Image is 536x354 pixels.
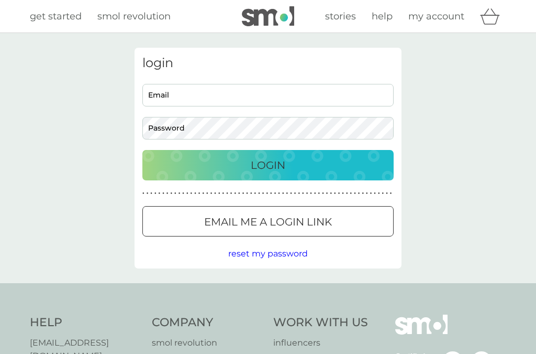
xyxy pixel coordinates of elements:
[362,191,364,196] p: ●
[204,213,332,230] p: Email me a login link
[372,9,393,24] a: help
[306,191,308,196] p: ●
[210,191,213,196] p: ●
[250,191,252,196] p: ●
[30,10,82,22] span: get started
[142,56,394,71] h3: login
[382,191,384,196] p: ●
[480,6,506,27] div: basket
[246,191,248,196] p: ●
[238,191,240,196] p: ●
[274,191,276,196] p: ●
[322,191,324,196] p: ●
[350,191,352,196] p: ●
[30,9,82,24] a: get started
[346,191,348,196] p: ●
[150,191,152,196] p: ●
[366,191,368,196] p: ●
[338,191,340,196] p: ●
[154,191,157,196] p: ●
[198,191,200,196] p: ●
[142,206,394,237] button: Email me a login link
[30,315,141,331] h4: Help
[358,191,360,196] p: ●
[152,315,263,331] h4: Company
[182,191,184,196] p: ●
[174,191,176,196] p: ●
[395,315,448,350] img: smol
[318,191,320,196] p: ●
[218,191,220,196] p: ●
[142,150,394,180] button: Login
[294,191,296,196] p: ●
[408,10,464,22] span: my account
[97,10,171,22] span: smol revolution
[342,191,344,196] p: ●
[159,191,161,196] p: ●
[170,191,172,196] p: ●
[370,191,372,196] p: ●
[202,191,204,196] p: ●
[228,247,308,261] button: reset my password
[310,191,312,196] p: ●
[372,10,393,22] span: help
[142,191,144,196] p: ●
[254,191,256,196] p: ●
[302,191,304,196] p: ●
[273,315,368,331] h4: Work With Us
[194,191,196,196] p: ●
[273,336,368,350] a: influencers
[286,191,288,196] p: ●
[378,191,380,196] p: ●
[266,191,268,196] p: ●
[222,191,225,196] p: ●
[278,191,280,196] p: ●
[325,9,356,24] a: stories
[97,9,171,24] a: smol revolution
[326,191,328,196] p: ●
[298,191,300,196] p: ●
[166,191,169,196] p: ●
[354,191,356,196] p: ●
[270,191,272,196] p: ●
[325,10,356,22] span: stories
[314,191,316,196] p: ●
[230,191,232,196] p: ●
[334,191,336,196] p: ●
[262,191,264,196] p: ●
[152,336,263,350] a: smol revolution
[178,191,181,196] p: ●
[242,6,294,26] img: smol
[330,191,332,196] p: ●
[258,191,260,196] p: ●
[386,191,388,196] p: ●
[242,191,244,196] p: ●
[191,191,193,196] p: ●
[282,191,284,196] p: ●
[162,191,164,196] p: ●
[290,191,292,196] p: ●
[251,157,285,174] p: Login
[186,191,188,196] p: ●
[408,9,464,24] a: my account
[206,191,208,196] p: ●
[214,191,216,196] p: ●
[147,191,149,196] p: ●
[226,191,228,196] p: ●
[228,249,308,259] span: reset my password
[390,191,392,196] p: ●
[374,191,376,196] p: ●
[234,191,236,196] p: ●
